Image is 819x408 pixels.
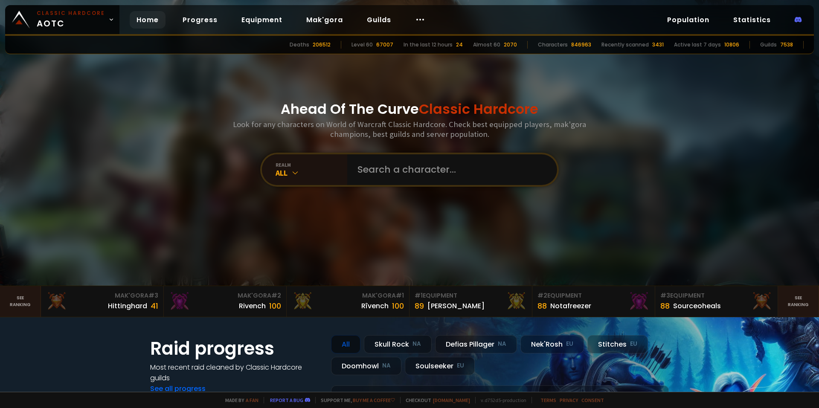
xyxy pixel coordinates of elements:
div: Equipment [537,291,650,300]
div: 24 [456,41,463,49]
div: Skull Rock [364,335,432,353]
small: EU [630,340,637,348]
a: See all progress [150,384,206,394]
div: Rîvench [361,301,389,311]
div: Guilds [760,41,777,49]
div: 88 [660,300,670,312]
span: AOTC [37,9,105,30]
div: 41 [151,300,158,312]
div: 3431 [652,41,664,49]
small: EU [457,362,464,370]
div: 67007 [376,41,393,49]
div: 100 [392,300,404,312]
span: Classic Hardcore [419,99,538,119]
div: All [276,168,347,178]
div: Equipment [660,291,773,300]
small: Classic Hardcore [37,9,105,17]
small: NA [382,362,391,370]
div: Active last 7 days [674,41,721,49]
div: Soulseeker [405,357,475,375]
div: 206512 [313,41,331,49]
a: Statistics [726,11,778,29]
span: v. d752d5 - production [475,397,526,403]
input: Search a character... [352,154,547,185]
a: Mak'Gora#2Rivench100 [164,286,287,317]
div: Nek'Rosh [520,335,584,353]
div: Stitches [587,335,648,353]
h1: Ahead Of The Curve [281,99,538,119]
a: Report a bug [270,397,303,403]
span: # 1 [396,291,404,300]
div: 10806 [724,41,739,49]
a: Buy me a coffee [353,397,395,403]
div: All [331,335,360,353]
div: Level 60 [351,41,373,49]
div: Mak'Gora [46,291,158,300]
a: #1Equipment89[PERSON_NAME] [409,286,532,317]
div: Mak'Gora [169,291,281,300]
a: Consent [581,397,604,403]
div: Doomhowl [331,357,401,375]
div: Equipment [415,291,527,300]
span: # 2 [537,291,547,300]
span: Checkout [400,397,470,403]
small: EU [566,340,573,348]
div: realm [276,162,347,168]
a: [DOMAIN_NAME] [433,397,470,403]
div: Recently scanned [601,41,649,49]
h1: Raid progress [150,335,321,362]
div: 846963 [571,41,591,49]
a: Equipment [235,11,289,29]
div: 88 [537,300,547,312]
div: 89 [415,300,424,312]
div: Sourceoheals [673,301,721,311]
div: Characters [538,41,568,49]
div: 2070 [504,41,517,49]
span: # 3 [148,291,158,300]
div: 7538 [780,41,793,49]
div: Deaths [290,41,309,49]
div: Almost 60 [473,41,500,49]
div: In the last 12 hours [404,41,453,49]
small: NA [498,340,506,348]
div: Hittinghard [108,301,147,311]
h3: Look for any characters on World of Warcraft Classic Hardcore. Check best equipped players, mak'g... [229,119,590,139]
a: [DATE]zgpetri on godDefias Pillager8 /90 [331,385,669,408]
div: Defias Pillager [435,335,517,353]
a: #3Equipment88Sourceoheals [655,286,778,317]
span: Support me, [315,397,395,403]
a: Mak'Gora#3Hittinghard41 [41,286,164,317]
a: Classic HardcoreAOTC [5,5,119,34]
a: Mak'Gora#1Rîvench100 [287,286,409,317]
div: Notafreezer [550,301,591,311]
a: Terms [540,397,556,403]
a: Mak'gora [299,11,350,29]
a: Privacy [560,397,578,403]
span: Made by [220,397,258,403]
a: Guilds [360,11,398,29]
a: Population [660,11,716,29]
a: #2Equipment88Notafreezer [532,286,655,317]
a: Progress [176,11,224,29]
a: Seeranking [778,286,819,317]
h4: Most recent raid cleaned by Classic Hardcore guilds [150,362,321,383]
div: [PERSON_NAME] [427,301,485,311]
span: # 3 [660,291,670,300]
a: Home [130,11,166,29]
span: # 1 [415,291,423,300]
small: NA [412,340,421,348]
div: 100 [269,300,281,312]
div: Rivench [239,301,266,311]
span: # 2 [271,291,281,300]
a: a fan [246,397,258,403]
div: Mak'Gora [292,291,404,300]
